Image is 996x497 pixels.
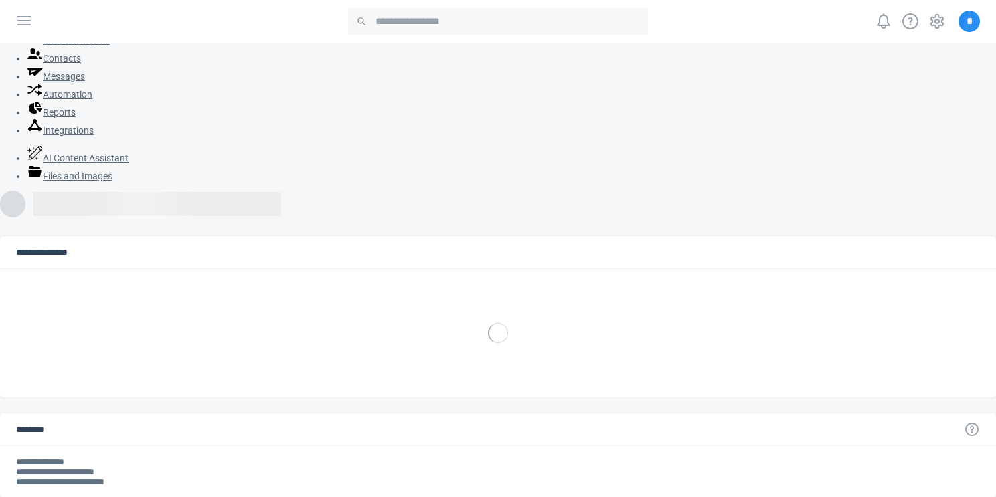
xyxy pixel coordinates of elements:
span: Integrations [43,125,94,136]
a: Contacts [27,53,81,64]
a: AI Content Assistant [27,153,129,163]
span: Reports [43,107,76,118]
a: Files and Images [27,171,112,181]
a: Automation [27,89,92,100]
a: Reports [27,107,76,118]
a: Messages [27,71,85,82]
span: Automation [43,89,92,100]
span: Files and Images [43,171,112,181]
span: Messages [43,71,85,82]
a: Integrations [27,125,94,136]
span: Contacts [43,53,81,64]
span: AI Content Assistant [43,153,129,163]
